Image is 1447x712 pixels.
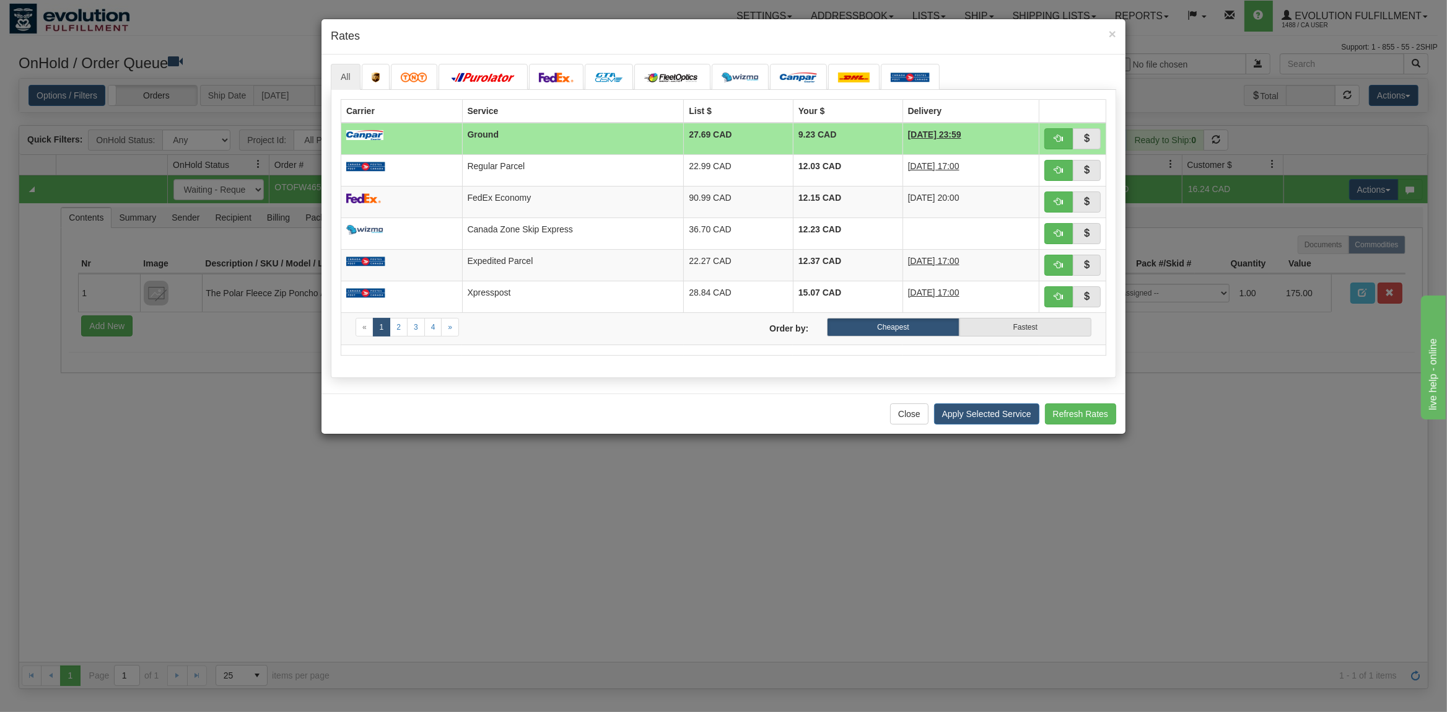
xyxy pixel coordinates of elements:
[793,99,903,123] th: Your $
[684,123,793,155] td: 27.69 CAD
[908,130,961,139] span: [DATE] 23:59
[1419,292,1446,419] iframe: chat widget
[1109,27,1116,40] button: Close
[960,318,1091,336] label: Fastest
[448,73,518,82] img: purolator.png
[908,193,960,203] span: [DATE] 20:00
[793,218,903,249] td: 12.23 CAD
[462,123,684,155] td: Ground
[595,73,623,82] img: CarrierLogo_10191.png
[373,318,391,336] a: 1
[331,64,361,90] a: All
[372,73,380,82] img: ups.png
[346,225,383,235] img: wizmo.png
[684,99,793,123] th: List $
[539,73,574,82] img: FedEx.png
[462,99,684,123] th: Service
[793,281,903,312] td: 15.07 CAD
[793,249,903,281] td: 12.37 CAD
[793,186,903,218] td: 12.15 CAD
[684,154,793,186] td: 22.99 CAD
[1109,27,1116,41] span: ×
[793,154,903,186] td: 12.03 CAD
[891,73,930,82] img: Canada_post.png
[346,288,385,298] img: Canada_post.png
[462,281,684,312] td: Xpresspost
[908,161,960,171] span: [DATE] 17:00
[684,281,793,312] td: 28.84 CAD
[684,218,793,249] td: 36.70 CAD
[1045,403,1116,424] button: Refresh Rates
[780,73,817,82] img: campar.png
[684,186,793,218] td: 90.99 CAD
[722,73,759,82] img: wizmo.png
[684,249,793,281] td: 22.27 CAD
[424,318,442,336] a: 4
[346,193,381,203] img: FedEx.png
[903,99,1039,123] th: Delivery
[362,323,367,332] span: «
[462,249,684,281] td: Expedited Parcel
[401,73,427,82] img: tnt.png
[908,256,960,266] span: [DATE] 17:00
[903,249,1039,281] td: 2 Days
[838,73,870,82] img: dhl.png
[346,257,385,266] img: Canada_post.png
[407,318,425,336] a: 3
[462,218,684,249] td: Canada Zone Skip Express
[346,162,385,172] img: Canada_post.png
[462,154,684,186] td: Regular Parcel
[644,73,701,82] img: CarrierLogo_10182.png
[331,29,1116,45] h4: Rates
[827,318,959,336] label: Cheapest
[890,403,929,424] button: Close
[441,318,459,336] a: Next
[356,318,374,336] a: Previous
[390,318,408,336] a: 2
[448,323,452,332] span: »
[793,123,903,155] td: 9.23 CAD
[346,130,383,140] img: campar.png
[9,7,115,22] div: live help - online
[903,281,1039,312] td: 2 Days
[934,403,1039,424] button: Apply Selected Service
[341,99,463,123] th: Carrier
[462,186,684,218] td: FedEx Economy
[903,123,1039,155] td: 1 Day
[903,154,1039,186] td: 3 Days
[723,318,818,335] label: Order by:
[908,288,960,297] span: [DATE] 17:00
